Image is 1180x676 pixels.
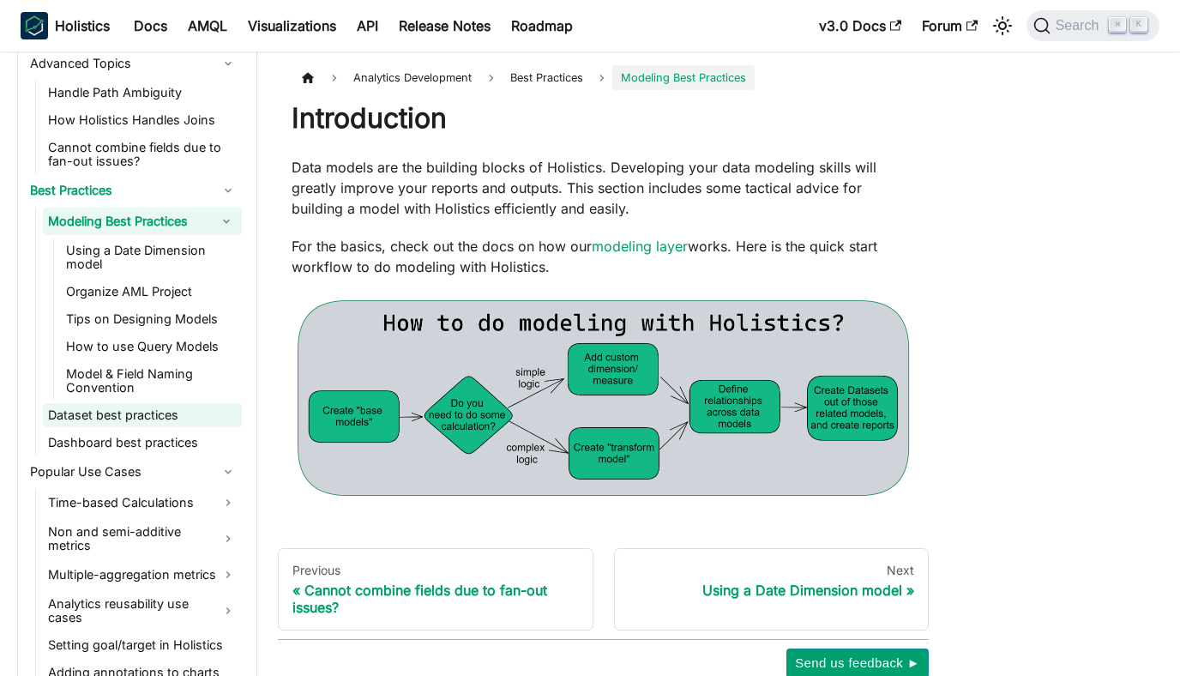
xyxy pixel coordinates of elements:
button: Collapse sidebar category 'Modeling Best Practices' [211,208,242,235]
a: Best Practices [25,177,242,204]
a: Visualizations [238,12,346,39]
a: How Holistics Handles Joins [43,108,242,132]
a: How to use Query Models [61,335,242,359]
a: Using a Date Dimension model [61,238,242,276]
a: Tips on Designing Models [61,307,242,331]
a: PreviousCannot combine fields due to fan-out issues? [278,548,593,631]
span: Modeling Best Practices [612,65,755,90]
span: Send us feedback ► [795,652,920,674]
nav: Docs pages [278,548,929,631]
a: Setting goal/target in Holistics [43,633,242,657]
a: API [346,12,388,39]
a: Time-based Calculations [43,489,242,516]
div: Previous [292,563,579,578]
a: Forum [912,12,988,39]
a: modeling layer [592,238,688,255]
a: Docs [123,12,178,39]
a: Dataset best practices [43,403,242,427]
kbd: ⌘ [1109,17,1126,33]
h1: Introduction [292,101,915,136]
b: Holistics [55,15,110,36]
kbd: K [1130,17,1147,33]
button: Switch between dark and light mode (currently light mode) [989,12,1016,39]
a: v3.0 Docs [809,12,912,39]
a: Modeling Best Practices [43,208,211,235]
span: Search [1051,18,1110,33]
p: For the basics, check out the docs on how our works. Here is the quick start workflow to do model... [292,236,915,277]
a: HolisticsHolistics [21,12,110,39]
a: Home page [292,65,324,90]
a: Model & Field Naming Convention [61,362,242,400]
a: AMQL [178,12,238,39]
a: Cannot combine fields due to fan-out issues? [43,136,242,173]
div: Next [629,563,915,578]
span: Analytics Development [345,65,480,90]
a: Handle Path Ambiguity [43,81,242,105]
a: Advanced Topics [25,50,242,77]
div: Using a Date Dimension model [629,582,915,599]
p: Data models are the building blocks of Holistics. Developing your data modeling skills will great... [292,157,915,219]
nav: Breadcrumbs [292,65,915,90]
button: Search (Command+K) [1026,10,1159,41]
a: Roadmap [501,12,583,39]
span: Best Practices [502,65,592,90]
a: Analytics reusability use cases [43,592,242,630]
img: quick start workflow to do modeling with Holistics [292,294,915,502]
a: Organize AML Project [61,280,242,304]
a: Popular Use Cases [25,458,242,486]
a: Dashboard best practices [43,431,242,455]
div: Cannot combine fields due to fan-out issues? [292,582,579,616]
img: Holistics [21,12,48,39]
a: Non and semi-additive metrics [43,520,242,558]
a: Release Notes [388,12,501,39]
a: NextUsing a Date Dimension model [614,548,930,631]
a: Multiple-aggregation metrics [43,561,242,588]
